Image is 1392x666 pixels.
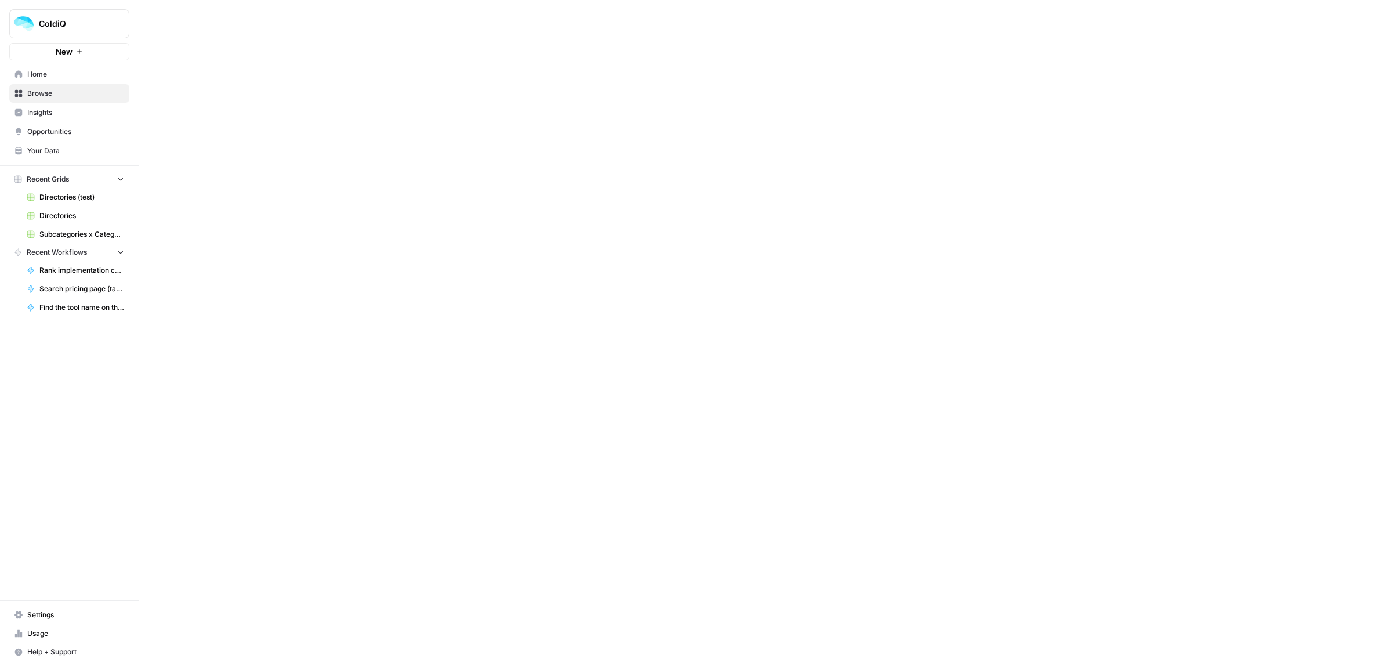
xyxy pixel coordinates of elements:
[39,192,124,202] span: Directories (test)
[9,142,129,160] a: Your Data
[9,9,129,38] button: Workspace: ColdiQ
[27,107,124,118] span: Insights
[39,229,124,240] span: Subcategories x Categories
[27,647,124,657] span: Help + Support
[9,643,129,661] button: Help + Support
[21,280,129,298] a: Search pricing page (tavily)
[21,188,129,207] a: Directories (test)
[21,298,129,317] a: Find the tool name on the page
[9,103,129,122] a: Insights
[21,207,129,225] a: Directories
[9,244,129,261] button: Recent Workflows
[13,13,34,34] img: ColdiQ Logo
[39,302,124,313] span: Find the tool name on the page
[9,84,129,103] a: Browse
[9,624,129,643] a: Usage
[27,628,124,639] span: Usage
[56,46,72,57] span: New
[39,211,124,221] span: Directories
[27,126,124,137] span: Opportunities
[27,174,69,184] span: Recent Grids
[39,265,124,276] span: Rank implementation complexity (1–5)
[9,122,129,141] a: Opportunities
[39,18,109,30] span: ColdiQ
[9,606,129,624] a: Settings
[9,171,129,188] button: Recent Grids
[27,247,87,258] span: Recent Workflows
[21,261,129,280] a: Rank implementation complexity (1–5)
[27,88,124,99] span: Browse
[9,43,129,60] button: New
[39,284,124,294] span: Search pricing page (tavily)
[27,146,124,156] span: Your Data
[27,610,124,620] span: Settings
[21,225,129,244] a: Subcategories x Categories
[9,65,129,84] a: Home
[27,69,124,79] span: Home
